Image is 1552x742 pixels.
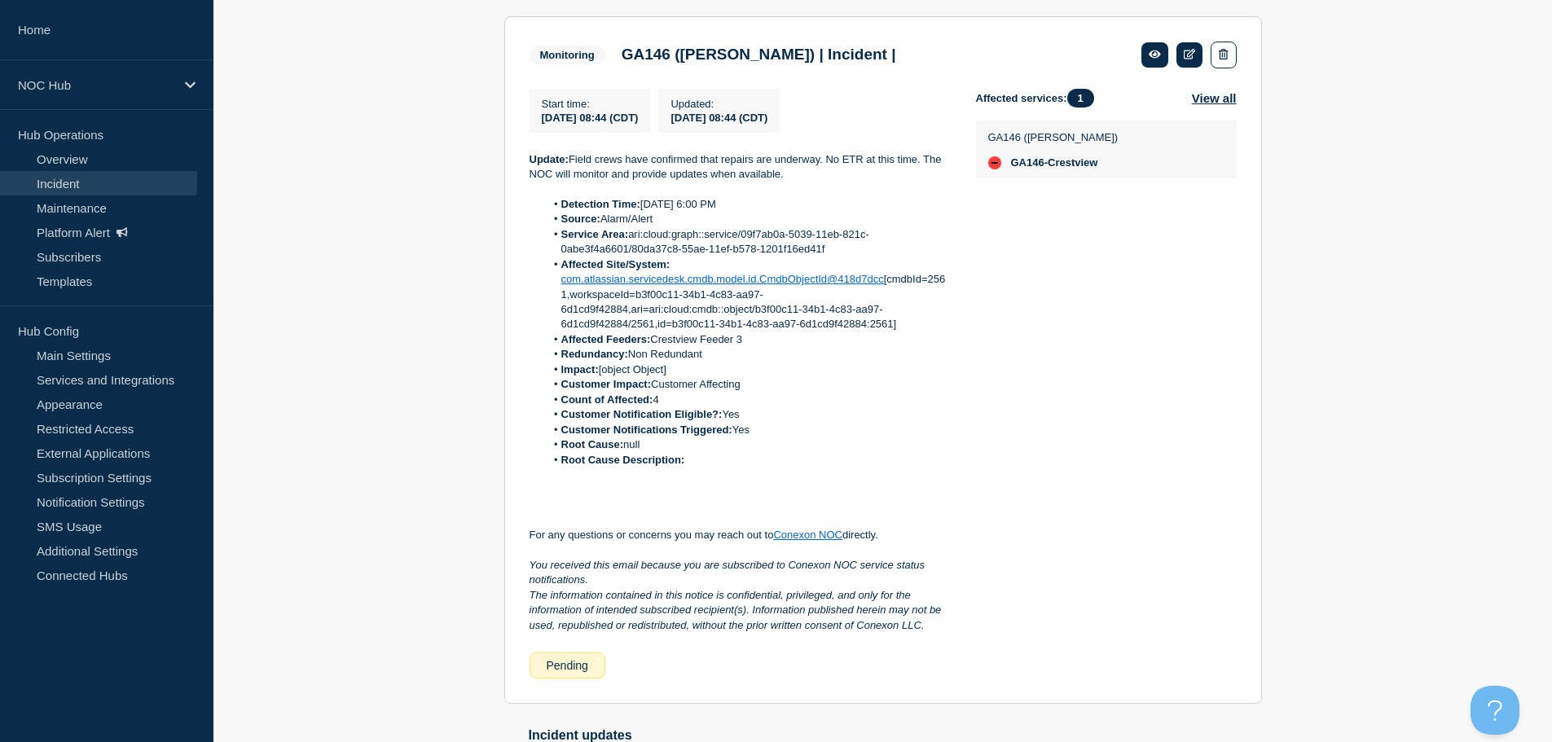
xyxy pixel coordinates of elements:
p: Field crews have confirmed that repairs are underway. No ETR at this time. The NOC will monitor a... [530,152,950,182]
em: The information contained in this notice is confidential, privileged, and only for the informatio... [530,589,944,631]
strong: Detection Time: [561,198,640,210]
p: Updated : [670,98,767,110]
strong: Count of Affected: [561,393,653,406]
span: 1 [1067,89,1094,108]
li: Yes [545,423,950,437]
li: Customer Affecting [545,377,950,392]
iframe: Help Scout Beacon - Open [1471,686,1519,735]
strong: Affected Site/System: [561,258,670,270]
button: View all [1192,89,1237,108]
a: com.atlassian.servicedesk.cmdb.model.id.CmdbObjectId@418d7dcc [561,273,884,285]
li: Yes [545,407,950,422]
strong: Customer Notification Eligible?: [561,408,723,420]
h3: GA146 ([PERSON_NAME]) | Incident | [622,46,896,64]
li: Crestview Feeder 3 [545,332,950,347]
strong: Customer Impact: [561,378,652,390]
p: For any questions or concerns you may reach out to directly. [530,528,950,542]
em: You received this email because you are subscribed to Conexon NOC service status notifications. [530,559,928,586]
p: Start time : [542,98,639,110]
li: null [545,437,950,452]
a: Conexon NOC [773,529,842,541]
strong: Redundancy: [561,348,628,360]
li: 4 [545,393,950,407]
li: [cmdbId=2561,workspaceId=b3f00c11-34b1-4c83-aa97-6d1cd9f42884,ari=ari:cloud:cmdb::object/b3f00c11... [545,257,950,332]
span: Affected services: [976,89,1102,108]
span: GA146-Crestview [1011,156,1098,169]
strong: Impact: [561,363,599,375]
strong: Customer Notifications Triggered: [561,424,732,436]
span: [DATE] 08:44 (CDT) [542,112,639,124]
strong: Service Area: [561,228,629,240]
li: [DATE] 6:00 PM [545,197,950,212]
li: Non Redundant [545,347,950,362]
strong: Affected Feeders: [561,333,651,345]
strong: Update: [530,153,569,165]
p: GA146 ([PERSON_NAME]) [988,131,1119,143]
strong: Root Cause Description: [561,454,685,466]
strong: Root Cause: [561,438,624,450]
div: [DATE] 08:44 (CDT) [670,110,767,124]
div: Pending [530,652,605,678]
p: NOC Hub [18,78,174,92]
div: down [988,156,1001,169]
li: [object Object] [545,362,950,377]
strong: Source: [561,213,600,225]
span: Monitoring [530,46,605,64]
li: Alarm/Alert [545,212,950,226]
li: ari:cloud:graph::service/09f7ab0a-5039-11eb-821c-0abe3f4a6601/80da37c8-55ae-11ef-b578-1201f16ed41f [545,227,950,257]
